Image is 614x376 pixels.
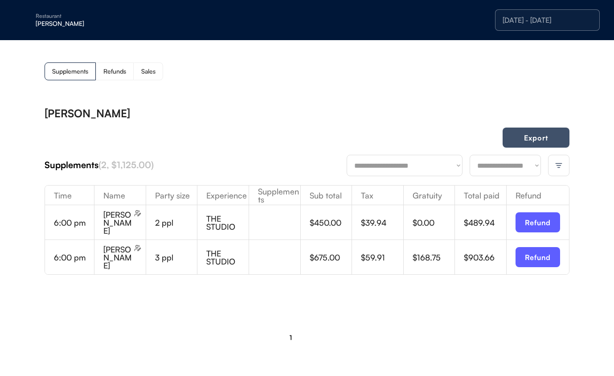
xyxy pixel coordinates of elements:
font: (2, $1,125.00) [98,159,154,170]
div: [DATE] - [DATE] [503,17,592,24]
div: [PERSON_NAME] [36,21,148,27]
div: Restaurant [36,13,148,19]
div: Party size [146,191,197,199]
div: Experience [197,191,249,199]
div: [PERSON_NAME] [103,245,132,269]
div: Total paid [455,191,506,199]
div: Time [45,191,94,199]
div: 1 [290,335,292,341]
div: 6:00 pm [54,219,94,227]
div: Gratuity [404,191,455,199]
div: Supplements [45,159,347,171]
div: $675.00 [310,253,352,261]
div: [PERSON_NAME] [45,108,130,119]
div: $59.91 [361,253,403,261]
div: $0.00 [413,219,455,227]
div: $450.00 [310,219,352,227]
div: 6:00 pm [54,253,94,261]
div: Sub total [301,191,352,199]
div: Supplements [52,68,88,74]
div: Refunds [103,68,126,74]
button: Refund [516,247,560,267]
div: THE STUDIO [206,249,249,265]
div: THE STUDIO [206,215,249,231]
div: Tax [352,191,403,199]
div: $489.94 [464,219,506,227]
div: Sales [141,68,156,74]
div: $39.94 [361,219,403,227]
button: Export [503,128,569,148]
div: Supplements [249,187,300,203]
img: filter-lines.svg [555,161,563,169]
div: 2 ppl [155,219,197,227]
img: users-edit.svg [134,210,141,217]
div: Name [94,191,146,199]
div: Refund [507,191,569,199]
img: yH5BAEAAAAALAAAAAABAAEAAAIBRAA7 [18,13,32,27]
div: 3 ppl [155,253,197,261]
div: [PERSON_NAME] [103,211,132,235]
div: $168.75 [413,253,455,261]
div: $903.66 [464,253,506,261]
img: users-edit.svg [134,244,141,252]
button: Refund [516,212,560,232]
